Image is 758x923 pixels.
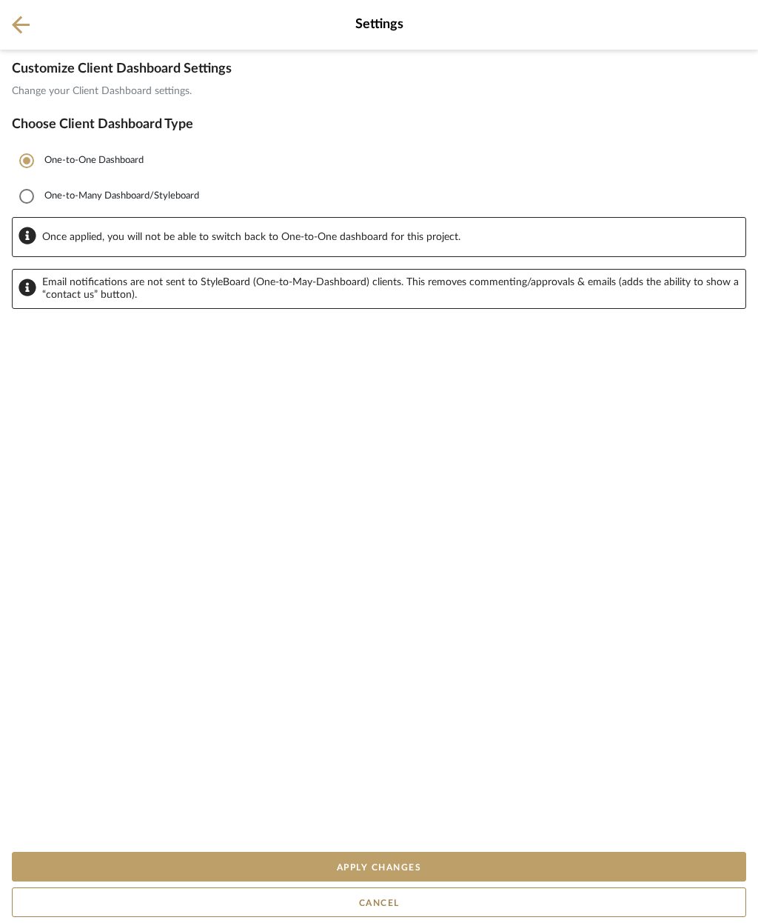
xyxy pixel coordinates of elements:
[12,111,746,133] h2: Choose Client Dashboard Type
[42,231,739,244] div: Once applied, you will not be able to switch back to One-to-One dashboard for this project.
[41,153,144,168] label: One-to-One Dashboard
[12,61,746,78] h2: Customize Client Dashboard Settings
[41,189,199,204] label: One-to-Many Dashboard/Styleboard
[12,852,746,882] button: Apply Changes
[42,276,739,301] div: Email notifications are not sent to StyleBoard (One-to-May-Dashboard) clients. This removes comme...
[12,887,746,917] button: Cancel
[12,84,746,99] div: Change your Client Dashboard settings.
[12,146,746,211] mat-radio-group: Select dashboard type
